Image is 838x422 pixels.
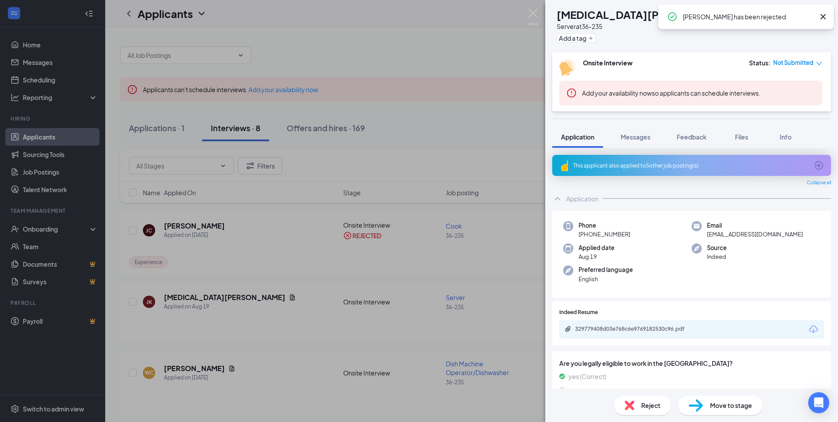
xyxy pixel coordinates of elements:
[552,193,563,204] svg: ChevronUp
[559,358,824,368] span: Are you legally eligible to work in the [GEOGRAPHIC_DATA]?
[641,401,660,410] span: Reject
[557,22,738,31] div: Server at 36-235
[710,401,752,410] span: Move to stage
[707,230,803,239] span: [EMAIL_ADDRESS][DOMAIN_NAME]
[579,221,630,230] span: Phone
[568,372,606,381] span: yes (Correct)
[773,58,813,67] span: Not Submitted
[579,265,633,274] span: Preferred language
[565,325,707,334] a: Paperclip329779408d03e768c6e9769182530c96.pdf
[568,385,576,394] span: no
[566,194,599,203] div: Application
[807,179,831,186] span: Collapse all
[818,11,828,22] svg: Cross
[579,243,614,252] span: Applied date
[579,252,614,261] span: Aug 19
[582,89,652,97] button: Add your availability now
[583,59,632,67] b: Onsite Interview
[808,324,819,335] svg: Download
[667,11,678,22] svg: CheckmarkCircle
[557,33,596,43] button: PlusAdd a tag
[588,36,593,41] svg: Plus
[573,162,808,169] div: This applicant also applied to 5 other job posting(s)
[735,133,748,141] span: Files
[683,11,814,22] div: [PERSON_NAME] has been rejected.
[557,7,738,22] h1: [MEDICAL_DATA][PERSON_NAME]
[565,325,572,333] svg: Paperclip
[813,160,824,171] svg: ArrowCircle
[707,243,727,252] span: Source
[579,230,630,239] span: [PHONE_NUMBER]
[707,221,803,230] span: Email
[808,392,829,413] div: Open Intercom Messenger
[582,89,760,97] span: so applicants can schedule interviews.
[579,275,633,283] span: English
[566,88,577,98] svg: Error
[780,133,792,141] span: Info
[816,61,822,67] span: down
[677,133,707,141] span: Feedback
[575,325,698,333] div: 329779408d03e768c6e9769182530c96.pdf
[707,252,727,261] span: Indeed
[621,133,650,141] span: Messages
[749,58,771,67] div: Status :
[559,308,598,317] span: Indeed Resume
[561,133,594,141] span: Application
